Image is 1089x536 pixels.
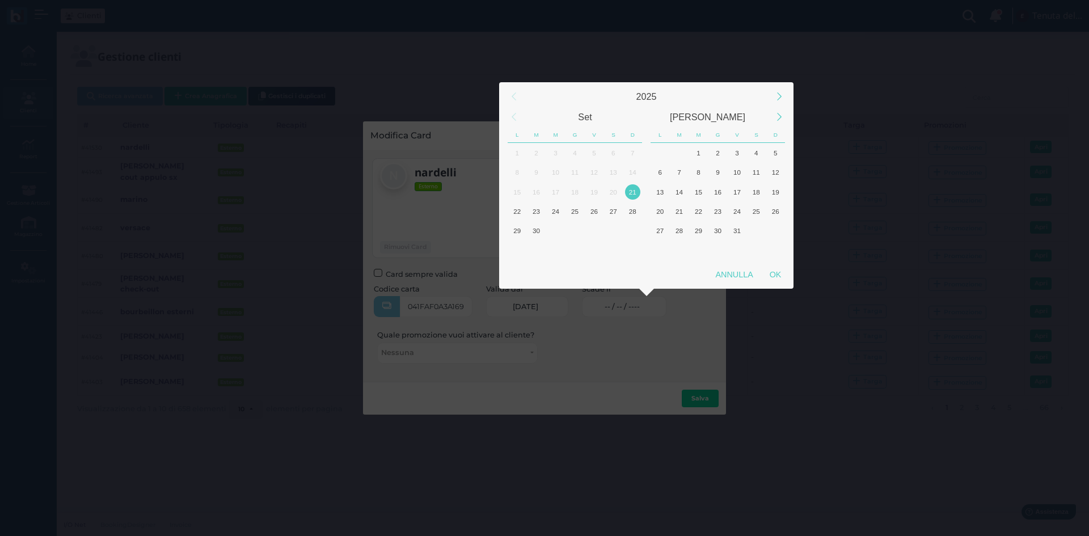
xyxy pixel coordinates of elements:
[689,182,708,201] div: Mercoledì, Ottobre 15
[586,145,602,161] div: 5
[625,145,640,161] div: 7
[529,204,544,219] div: 23
[603,127,623,143] div: Sabato
[603,201,623,221] div: Sabato, Settembre 27
[623,201,642,221] div: Domenica, Settembre 28
[548,164,563,180] div: 10
[727,163,746,182] div: Venerdì, Ottobre 10
[546,201,565,221] div: Mercoledì, Settembre 24
[567,164,583,180] div: 11
[584,240,603,260] div: Venerdì, Ottobre 10
[623,127,642,143] div: Domenica
[746,240,766,260] div: Sabato, Novembre 8
[508,143,527,162] div: Lunedì, Settembre 1
[606,204,621,219] div: 27
[606,164,621,180] div: 13
[689,143,708,162] div: Mercoledì, Ottobre 1
[546,143,565,162] div: Mercoledì, Settembre 3
[766,182,785,201] div: Domenica, Ottobre 19
[746,201,766,221] div: Sabato, Ottobre 25
[766,127,785,143] div: Domenica
[672,204,687,219] div: 21
[689,201,708,221] div: Mercoledì, Ottobre 22
[546,127,565,143] div: Mercoledì
[689,163,708,182] div: Mercoledì, Ottobre 8
[766,143,785,162] div: Domenica, Ottobre 5
[670,240,689,260] div: Martedì, Novembre 4
[527,221,546,240] div: Martedì, Settembre 30
[768,204,783,219] div: 26
[625,204,640,219] div: 28
[651,201,670,221] div: Lunedì, Ottobre 20
[565,127,585,143] div: Giovedì
[708,221,728,240] div: Giovedì, Ottobre 30
[623,163,642,182] div: Domenica, Settembre 14
[546,182,565,201] div: Mercoledì, Settembre 17
[548,184,563,200] div: 17
[689,221,708,240] div: Mercoledì, Ottobre 29
[565,163,585,182] div: Giovedì, Settembre 11
[691,164,706,180] div: 8
[689,240,708,260] div: Mercoledì, Novembre 5
[689,127,708,143] div: Mercoledì
[670,182,689,201] div: Martedì, Ottobre 14
[584,163,603,182] div: Venerdì, Settembre 12
[691,184,706,200] div: 15
[565,221,585,240] div: Giovedì, Ottobre 2
[527,127,546,143] div: Martedì
[708,182,728,201] div: Giovedì, Ottobre 16
[509,204,525,219] div: 22
[546,240,565,260] div: Mercoledì, Ottobre 8
[708,127,728,143] div: Giovedì
[651,240,670,260] div: Lunedì, Novembre 3
[565,182,585,201] div: Giovedì, Settembre 18
[708,240,728,260] div: Giovedì, Novembre 6
[529,164,544,180] div: 9
[766,201,785,221] div: Domenica, Ottobre 26
[691,223,706,238] div: 29
[651,182,670,201] div: Lunedì, Ottobre 13
[768,164,783,180] div: 12
[508,201,527,221] div: Lunedì, Settembre 22
[527,182,546,201] div: Martedì, Settembre 16
[651,163,670,182] div: Lunedì, Ottobre 6
[584,221,603,240] div: Venerdì, Ottobre 3
[710,164,725,180] div: 9
[509,145,525,161] div: 1
[727,240,746,260] div: Venerdì, Novembre 7
[529,223,544,238] div: 30
[584,201,603,221] div: Venerdì, Settembre 26
[746,163,766,182] div: Sabato, Ottobre 11
[565,201,585,221] div: Giovedì, Settembre 25
[727,182,746,201] div: Venerdì, Ottobre 17
[729,204,745,219] div: 24
[766,221,785,240] div: Domenica, Novembre 2
[749,184,764,200] div: 18
[749,164,764,180] div: 11
[670,143,689,162] div: Martedì, Settembre 30
[749,204,764,219] div: 25
[670,127,689,143] div: Martedì
[710,145,725,161] div: 2
[672,223,687,238] div: 28
[508,221,527,240] div: Lunedì, Settembre 29
[603,221,623,240] div: Sabato, Ottobre 4
[767,85,791,109] div: Next Year
[729,223,745,238] div: 31
[548,145,563,161] div: 3
[585,127,604,143] div: Venerdì
[746,143,766,162] div: Sabato, Ottobre 4
[651,127,670,143] div: Lunedì
[509,223,525,238] div: 29
[710,184,725,200] div: 16
[586,204,602,219] div: 26
[652,164,668,180] div: 6
[527,201,546,221] div: Martedì, Settembre 23
[710,223,725,238] div: 30
[509,164,525,180] div: 8
[567,204,583,219] div: 25
[524,107,647,127] div: Settembre
[728,127,747,143] div: Venerdì
[652,184,668,200] div: 13
[729,184,745,200] div: 17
